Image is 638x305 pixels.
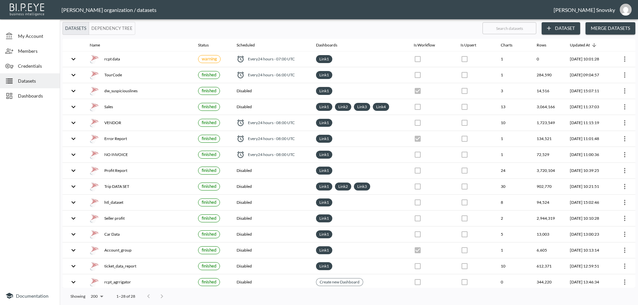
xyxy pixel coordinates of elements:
th: {"type":{},"key":null,"ref":null,"props":{"disabled":true,"checked":false,"color":"primary","styl... [455,227,495,242]
th: {"type":"div","key":null,"ref":null,"props":{"style":{"display":"flex","alignItems":"center","col... [231,51,311,67]
button: expand row [68,197,79,208]
div: Name [90,41,100,49]
img: mssql icon [90,214,99,223]
button: more [619,165,630,176]
button: more [619,70,630,80]
span: finished [202,88,216,93]
a: Link1 [318,55,330,63]
th: Disabled [231,195,311,210]
img: e1d6fdeb492d5bd457900032a53483e8 [620,4,632,16]
th: {"type":{},"key":null,"ref":null,"props":{"disabled":true,"color":"primary","style":{"padding":0}... [455,83,495,99]
th: {"type":{"isMobxInjector":true,"displayName":"inject-with-userStore-stripeStore-datasetsStore(Obj... [611,243,635,258]
span: finished [202,247,216,253]
div: Trip DATA SET [90,182,187,191]
div: [PERSON_NAME] organization / datasets [61,7,554,13]
img: mssql icon [90,86,99,96]
th: {"type":{},"key":null,"ref":null,"props":{"disabled":true,"checked":false,"color":"primary","styl... [408,259,455,274]
th: 1 [495,51,531,67]
button: expand row [68,85,79,97]
div: Link4 [373,103,389,111]
div: rcpt data [90,54,187,64]
div: Link1 [316,55,332,63]
th: {"type":{},"key":null,"ref":null,"props":{"disabled":true,"checked":false,"color":"primary","styl... [408,274,455,290]
button: more [619,181,630,192]
div: NO INVOICE [90,150,187,159]
th: 10 [495,259,531,274]
th: 30 [495,179,531,194]
div: Is Upsert [461,41,476,49]
div: Updated At [570,41,590,49]
a: Link1 [318,103,330,111]
div: dw_suspiciouslines [90,86,187,96]
th: {"type":"div","key":null,"ref":null,"props":{"style":{"display":"flex","flexWrap":"wrap","gap":6}... [311,195,408,210]
th: 2025-08-24, 10:39:25 [565,163,611,179]
button: expand row [68,149,79,160]
span: Credentials [18,62,54,69]
span: Dashboards [18,92,54,99]
img: mssql icon [90,54,99,64]
th: {"type":{},"key":null,"ref":null,"props":{"disabled":true,"color":"primary","style":{"padding":0}... [455,51,495,67]
div: Profit Report [90,166,187,175]
th: 14,516 [531,83,565,99]
th: {"type":"div","key":null,"ref":null,"props":{"style":{"display":"flex","flexWrap":"wrap","gap":6}... [311,131,408,147]
th: 13,003 [531,227,565,242]
div: Link1 [316,119,332,127]
img: mssql icon [90,182,99,191]
a: Link1 [318,262,330,270]
th: 0 [531,51,565,67]
div: Link2 [335,103,351,111]
th: {"type":{"isMobxInjector":true,"displayName":"inject-with-userStore-stripeStore-datasetsStore(Obj... [611,211,635,226]
th: 2025-08-25, 10:01:28 [565,51,611,67]
th: 1 [495,243,531,258]
a: Link1 [318,230,330,238]
th: Disabled [231,163,311,179]
a: Link2 [337,103,349,111]
span: Every 24 hours - 06:00 UTC [248,72,295,78]
a: Link1 [318,71,330,79]
div: Link1 [316,87,332,95]
button: more [619,86,630,96]
div: [PERSON_NAME] Snovsky [554,7,615,13]
th: 2025-08-11, 10:10:28 [565,211,611,226]
th: {"type":"div","key":null,"ref":null,"props":{"style":{"display":"flex","flexWrap":"wrap","gap":6}... [311,99,408,115]
span: finished [202,184,216,189]
th: 3 [495,83,531,99]
span: finished [202,136,216,141]
th: {"type":{},"key":null,"ref":null,"props":{"size":"small","label":{"type":{},"key":null,"ref":null... [193,211,231,226]
span: Documentation [16,293,49,299]
button: more [619,277,630,287]
th: {"type":{},"key":null,"ref":null,"props":{"disabled":true,"checked":true,"color":"primary","style... [408,83,455,99]
button: expand row [68,245,79,256]
th: 2025-08-25, 09:04:57 [565,67,611,83]
th: 2025-08-24, 11:01:48 [565,131,611,147]
th: {"type":{},"key":null,"ref":null,"props":{"size":"small","label":{"type":{},"key":null,"ref":null... [193,274,231,290]
th: {"type":"div","key":null,"ref":null,"props":{"style":{"display":"flex","gap":16,"alignItems":"cen... [84,227,193,242]
button: expand row [68,165,79,176]
div: Rows [537,41,546,49]
div: Account_group [90,246,187,255]
th: {"type":{"isMobxInjector":true,"displayName":"inject-with-userStore-stripeStore-datasetsStore(Obj... [611,51,635,67]
th: {"type":"div","key":null,"ref":null,"props":{"style":{"display":"flex","flexWrap":"wrap","gap":6}... [311,227,408,242]
img: mssql icon [90,150,99,159]
button: expand row [68,229,79,240]
div: Dashboards [316,41,337,49]
button: Dependency Tree [89,22,135,35]
span: In the last run the data is empty [202,56,217,61]
th: {"type":"div","key":null,"ref":null,"props":{"style":{"display":"flex","alignItems":"center","col... [231,115,311,131]
span: finished [202,152,216,157]
th: {"type":{},"key":null,"ref":null,"props":{"disabled":true,"checked":false,"color":"primary","styl... [408,211,455,226]
th: 3,064,166 [531,99,565,115]
th: {"type":"div","key":null,"ref":null,"props":{"style":{"display":"flex","flexWrap":"wrap","gap":6}... [311,179,408,194]
th: {"type":{},"key":null,"ref":null,"props":{"size":"small","label":{"type":{},"key":null,"ref":null... [193,147,231,163]
th: {"type":{},"key":null,"ref":null,"props":{"size":"small","clickable":true,"style":{"background":"... [311,274,408,290]
button: expand row [68,53,79,65]
div: Charts [501,41,512,49]
a: Link3 [356,103,368,111]
th: {"type":{"isMobxInjector":true,"displayName":"inject-with-userStore-stripeStore-datasetsStore(Obj... [611,83,635,99]
th: {"type":{"isMobxInjector":true,"displayName":"inject-with-userStore-stripeStore-datasetsStore(Obj... [611,67,635,83]
div: Sales [90,102,187,112]
th: {"type":"div","key":null,"ref":null,"props":{"style":{"display":"flex","gap":16,"alignItems":"cen... [84,51,193,67]
a: Documentation [5,292,54,300]
th: {"type":{},"key":null,"ref":null,"props":{"disabled":true,"color":"primary","style":{"padding":0}... [455,179,495,194]
div: htl_dataset [90,198,187,207]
